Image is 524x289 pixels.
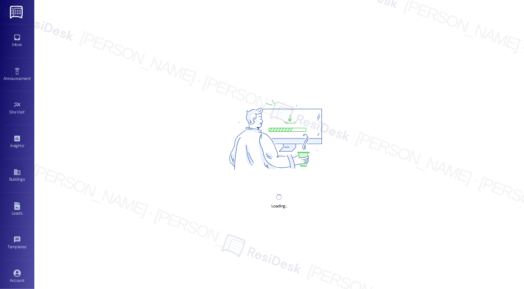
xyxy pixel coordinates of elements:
span: • [24,142,25,147]
div: Loading... [271,203,287,210]
a: Leads [3,200,31,219]
a: Site Visit • [3,99,31,118]
a: Inbox [3,32,31,50]
a: Buildings [3,166,31,185]
a: Account [3,267,31,286]
span: • [31,75,32,80]
a: Templates • [3,234,31,252]
span: • [26,243,27,248]
img: ResiDesk Logo [10,6,24,19]
span: • [25,109,26,113]
a: Insights • [3,133,31,151]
